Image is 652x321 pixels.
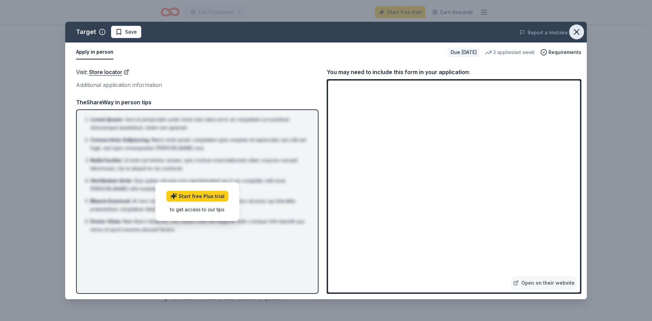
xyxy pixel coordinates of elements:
[90,137,150,143] span: Consectetur Adipiscing :
[520,29,568,37] button: Report a mistake
[90,217,308,234] li: Nam libero tempore, cum soluta nobis est eligendi optio cumque nihil impedit quo minus id quod ma...
[90,178,132,183] span: Vestibulum Ante :
[90,156,308,173] li: Ut enim ad minima veniam, quis nostrum exercitationem ullam corporis suscipit laboriosam, nisi ut...
[510,276,577,290] a: Open on their website
[90,197,308,213] li: At vero eos et accusamus et iusto odio dignissimos ducimus qui blanditiis praesentium voluptatum ...
[76,81,319,89] div: Additional application information
[166,206,229,213] div: to get access to our tips
[327,68,581,76] div: You may need to include this form in your application:
[540,48,581,56] button: Requirements
[76,26,96,37] div: Target
[76,98,319,107] div: TheShareWay in person tips
[90,198,131,204] span: Mauris Euismod :
[548,48,581,56] span: Requirements
[90,136,308,152] li: Nemo enim ipsam voluptatem quia voluptas sit aspernatur aut odit aut fugit, sed quia consequuntur...
[90,157,123,163] span: Nulla Facilisi :
[111,26,141,38] button: Save
[76,45,113,59] button: Apply in person
[485,48,535,56] div: 3 applies last week
[166,191,229,201] a: Start free Plus trial
[125,28,137,36] span: Save
[89,68,129,76] a: Store locator
[90,177,308,193] li: Quis autem vel eum iure reprehenderit qui in ea voluptate velit esse [PERSON_NAME] nihil molestia...
[90,115,308,132] li: Sed ut perspiciatis unde omnis iste natus error sit voluptatem accusantium doloremque laudantium,...
[90,218,122,224] span: Donec Vitae :
[76,68,319,76] div: Visit :
[90,117,124,122] span: Lorem Ipsum :
[448,48,479,57] div: Due [DATE]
